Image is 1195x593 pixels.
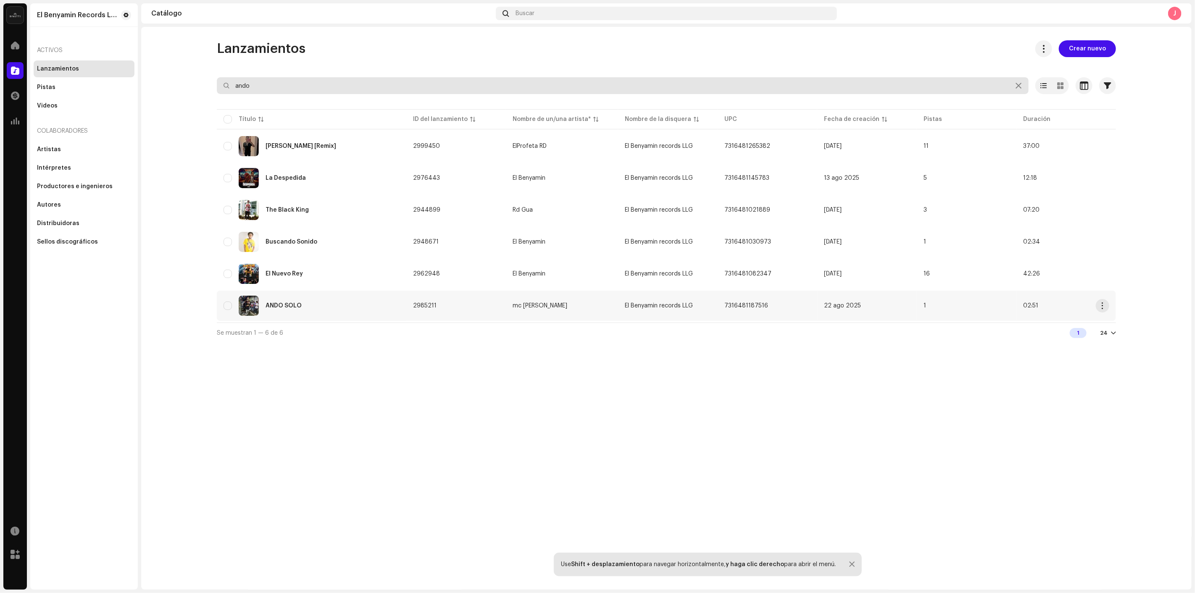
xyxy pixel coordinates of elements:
div: Catálogo [151,10,492,17]
div: ElProfeta RD [513,143,547,149]
span: Buscar [516,10,534,17]
div: Nombre de la disquera [625,115,691,123]
img: 764f7a1b-a906-441a-af53-b8ee32c526e2 [239,200,259,220]
div: Productores e ingenieros [37,183,113,190]
span: 2948671 [413,239,439,245]
div: Use para navegar horizontalmente, para abrir el menú. [561,561,836,568]
re-m-nav-item: Lanzamientos [34,60,134,77]
span: El Benyamin records LLG [625,143,693,149]
span: 7316481082347 [724,271,771,277]
span: mc fulvio [513,303,611,309]
span: 16 [924,271,930,277]
span: 12:18 [1023,175,1037,181]
div: The Black King [266,207,309,213]
span: 6 sept 2025 [824,143,842,149]
div: El Benyamin Records LLC [37,12,118,18]
re-m-nav-item: Productores e ingenieros [34,178,134,195]
span: 22 ago 2025 [824,303,861,309]
re-m-nav-item: Sellos discográficos [34,234,134,250]
div: Autores [37,202,61,208]
span: El Benyamin records LLG [625,303,693,309]
re-m-nav-item: Intérpretes [34,160,134,176]
div: Rd Gua [513,207,533,213]
span: 5 [924,175,927,181]
div: ANDO SOLO [266,303,302,309]
span: 7316481265382 [724,143,770,149]
re-m-nav-item: Autores [34,197,134,213]
span: El Benyamin [513,175,611,181]
span: ElProfeta RD [513,143,611,149]
div: ID del lanzamiento [413,115,468,123]
span: 17 jul 2025 [824,239,842,245]
div: Pistas [37,84,55,91]
img: 77c2092d-1727-423c-8a2d-9feb3056a7e0 [239,136,259,156]
span: El Benyamin [513,271,611,277]
div: Buscando Sonido [266,239,317,245]
input: Buscar [217,77,1029,94]
span: 29 jul 2025 [824,271,842,277]
strong: Shift + desplazamiento [571,562,640,567]
span: 7316481021889 [724,207,770,213]
span: 07:20 [1023,207,1040,213]
span: 11 [924,143,929,149]
re-m-nav-item: Videos [34,97,134,114]
re-a-nav-header: Activos [34,40,134,60]
div: Título [239,115,256,123]
div: Distribuidoras [37,220,79,227]
re-m-nav-item: Distribuidoras [34,215,134,232]
div: Joseando Dinero [Remix] [266,143,336,149]
span: 42:26 [1023,271,1040,277]
span: 37:00 [1023,143,1040,149]
span: El Benyamin records LLG [625,271,693,277]
span: 02:51 [1023,303,1038,309]
div: La Despedida [266,175,306,181]
strong: y haga clic derecho [726,562,784,567]
div: El Benyamin [513,175,545,181]
span: 7316481030973 [724,239,771,245]
span: Rd Gua [513,207,611,213]
span: 02:34 [1023,239,1040,245]
span: El Benyamin records LLG [625,239,693,245]
re-m-nav-item: Artistas [34,141,134,158]
span: 7316481145783 [724,175,769,181]
div: Nombre de un/una artista* [513,115,591,123]
div: Fecha de creación [824,115,879,123]
span: 2985211 [413,303,437,309]
re-a-nav-header: Colaboradores [34,121,134,141]
div: 24 [1100,330,1108,336]
img: 02aa0570-37ca-483e-8e07-de3888ba261e [239,264,259,284]
div: Sellos discográficos [37,239,98,245]
div: El Benyamin [513,271,545,277]
button: Crear nuevo [1059,40,1116,57]
span: 7316481187516 [724,303,768,309]
img: 9973a791-b88b-4b89-bd5f-708608b662da [239,232,259,252]
div: mc [PERSON_NAME] [513,303,567,309]
div: J [1168,7,1182,20]
img: ca865149-e770-4e65-be1b-385200e2b3d8 [239,168,259,188]
div: Lanzamientos [37,66,79,72]
span: Lanzamientos [217,40,305,57]
div: El Nuevo Rey [266,271,303,277]
span: 2976443 [413,175,440,181]
div: El Benyamin [513,239,545,245]
span: El Benyamin [513,239,611,245]
div: 1 [1070,328,1087,338]
div: Intérpretes [37,165,71,171]
span: El Benyamin records LLG [625,175,693,181]
span: 13 jul 2025 [824,207,842,213]
span: 13 ago 2025 [824,175,859,181]
img: 02a7c2d3-3c89-4098-b12f-2ff2945c95ee [7,7,24,24]
span: 1 [924,239,926,245]
span: 2944899 [413,207,440,213]
img: 8b29e971-3ec6-4e65-ac1f-b30ab203d68f [239,296,259,316]
span: Se muestran 1 — 6 de 6 [217,330,283,336]
re-m-nav-item: Pistas [34,79,134,96]
span: Crear nuevo [1069,40,1106,57]
span: 3 [924,207,927,213]
div: Videos [37,102,58,109]
div: Artistas [37,146,61,153]
span: 2999450 [413,143,440,149]
span: 2962948 [413,271,440,277]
